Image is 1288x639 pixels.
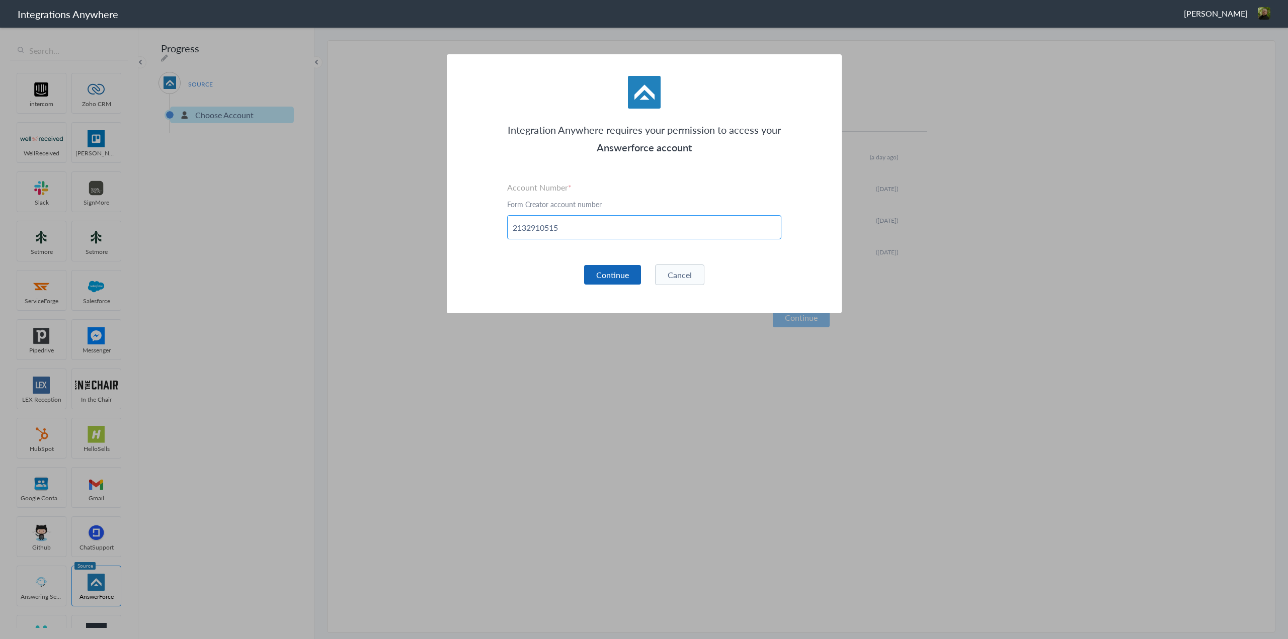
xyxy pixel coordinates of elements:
h1: Integrations Anywhere [18,7,118,21]
button: Continue [584,265,641,285]
p: Form Creator account number [507,199,781,209]
label: Account Number [507,181,781,193]
img: af-app-logo.svg [628,76,661,109]
img: e342a663-7b1d-4387-b497-4ed88548d0b3.jpeg [1258,7,1270,20]
span: [PERSON_NAME] [1184,8,1248,19]
h3: Answerforce account [507,139,781,156]
p: Integration Anywhere requires your permission to access your [507,121,781,139]
button: Cancel [655,264,704,285]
